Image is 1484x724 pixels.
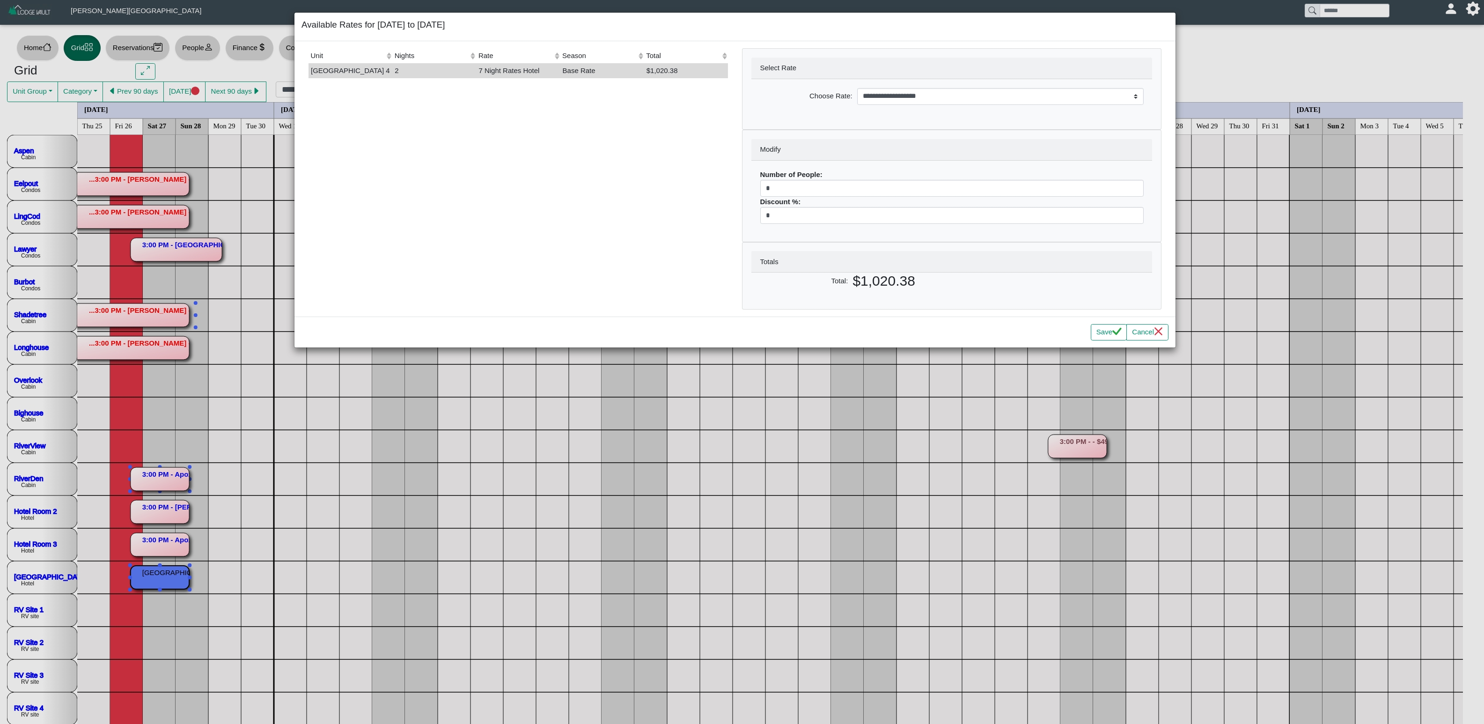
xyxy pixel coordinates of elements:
button: Cancelx [1126,324,1168,341]
div: Rate [478,51,553,61]
td: Base Rate [560,63,644,79]
button: Savecheck [1091,324,1127,341]
div: Modify [751,139,1153,161]
div: Totals [751,251,1153,273]
td: 7 Night Rates Hotel [476,63,560,79]
div: Nights [395,51,470,61]
div: Unit [311,51,386,61]
td: 2 [392,63,476,79]
b: Discount %: [760,198,801,206]
h2: $1,020.38 [852,273,1152,289]
label: Total: [749,273,851,293]
div: Total [646,51,721,61]
h5: Available Rates for [DATE] to [DATE] [301,20,445,30]
div: Select Rate [751,58,1153,79]
div: Season [562,51,637,61]
svg: check [1112,327,1121,336]
td: $1,020.38 [644,63,728,79]
td: [GEOGRAPHIC_DATA] 4 [309,63,392,79]
svg: x [1154,327,1163,336]
b: Number of People: [760,170,823,178]
label: Choose Rate: [758,88,855,105]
